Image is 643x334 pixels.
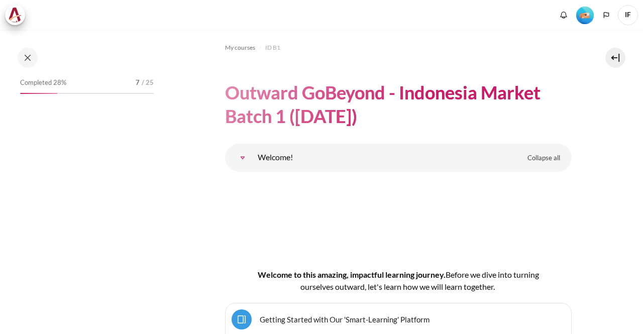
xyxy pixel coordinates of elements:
[618,5,638,25] span: IF
[225,43,255,52] span: My courses
[527,153,560,163] span: Collapse all
[257,269,540,293] h4: Welcome to this amazing, impactful learning journey.
[142,78,154,88] span: / 25
[225,81,572,128] h1: Outward GoBeyond - Indonesia Market Batch 1 ([DATE])
[20,78,66,88] span: Completed 28%
[233,148,253,168] a: Welcome!
[599,8,614,23] button: Languages
[8,8,22,23] img: Architeck
[260,314,430,324] a: Getting Started with Our 'Smart-Learning' Platform
[300,270,539,291] span: efore we dive into turning ourselves outward, let's learn how we will learn together.
[572,6,598,24] a: Level #2
[520,150,568,167] a: Collapse all
[5,5,30,25] a: Architeck Architeck
[136,78,140,88] span: 7
[618,5,638,25] a: User menu
[556,8,571,23] div: Show notification window with no new notifications
[265,43,280,52] span: ID B1
[446,270,451,279] span: B
[265,42,280,54] a: ID B1
[576,6,594,24] div: Level #2
[20,93,57,94] div: 28%
[576,7,594,24] img: Level #2
[225,40,572,56] nav: Navigation bar
[225,42,255,54] a: My courses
